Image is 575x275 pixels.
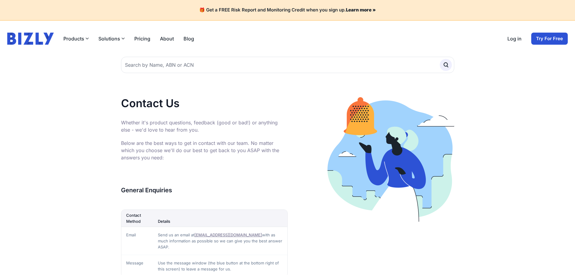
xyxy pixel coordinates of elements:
td: Send us an email at with as much information as possible so we can give you the best answer ASAP. [153,227,287,255]
h3: General Enquiries [121,185,288,195]
a: About [160,35,174,42]
a: Learn more » [346,7,376,13]
p: Below are the best ways to get in contact with our team. No matter which you choose we'll do our ... [121,139,288,161]
p: Whether it's product questions, feedback (good or bad!) or anything else - we'd love to hear from... [121,119,288,133]
button: Solutions [98,35,125,42]
h1: Contact Us [121,97,288,109]
th: Contact Method [121,210,153,227]
button: Products [63,35,89,42]
h4: 🎁 Get a FREE Risk Report and Monitoring Credit when you sign up. [7,7,568,13]
a: Blog [184,35,194,42]
a: Log in [507,35,522,42]
a: Pricing [134,35,150,42]
th: Details [153,210,287,227]
a: Try For Free [531,33,568,45]
a: [EMAIL_ADDRESS][DOMAIN_NAME] [194,232,262,237]
input: Search by Name, ABN or ACN [121,57,454,73]
td: Email [121,227,153,255]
